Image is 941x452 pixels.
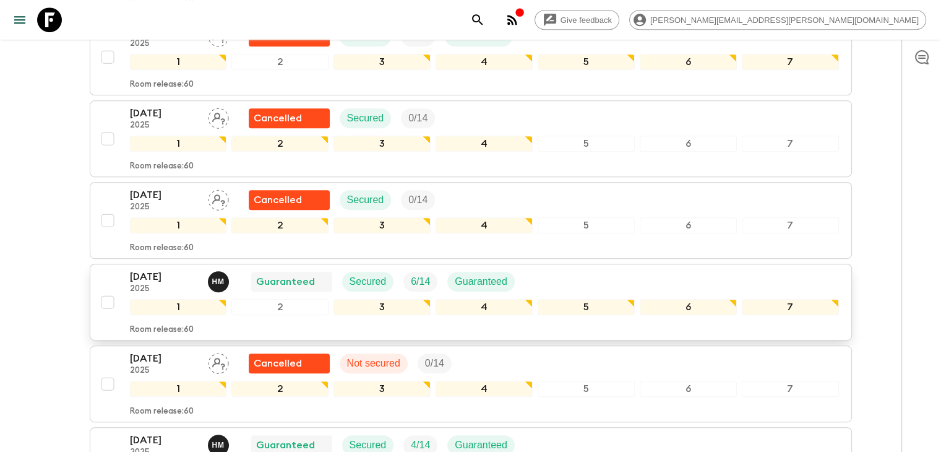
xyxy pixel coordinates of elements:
p: Room release: 60 [130,162,194,172]
div: 1 [130,136,227,152]
div: Flash Pack cancellation [249,108,330,128]
p: [DATE] [130,106,198,121]
div: 1 [130,381,227,397]
div: 1 [130,54,227,70]
div: 4 [436,136,533,152]
p: Room release: 60 [130,243,194,253]
p: [DATE] [130,269,198,284]
div: 1 [130,217,227,233]
span: Assign pack leader [208,357,229,367]
div: 3 [333,381,431,397]
p: [DATE] [130,188,198,202]
div: Flash Pack cancellation [249,190,330,210]
div: Secured [340,190,392,210]
p: [DATE] [130,351,198,366]
button: search adventures [465,7,490,32]
p: [DATE] [130,433,198,448]
div: 5 [538,299,635,315]
p: Guaranteed [455,274,507,289]
p: 2025 [130,39,198,49]
div: 5 [538,217,635,233]
div: 5 [538,54,635,70]
p: 2025 [130,366,198,376]
div: 2 [231,381,329,397]
p: Secured [350,274,387,289]
p: Room release: 60 [130,407,194,417]
div: 4 [436,299,533,315]
p: 6 / 14 [411,274,430,289]
div: Unable to secure [249,354,330,373]
div: 3 [333,299,431,315]
div: 3 [333,54,431,70]
div: Not secured [340,354,408,373]
p: Room release: 60 [130,325,194,335]
p: H M [212,440,225,450]
div: 6 [640,299,737,315]
div: 7 [742,217,839,233]
button: [DATE]2025Hob MedinaGuaranteedSecuredTrip FillGuaranteed1234567Room release:60 [90,264,852,341]
p: Cancelled [254,193,302,207]
div: 5 [538,136,635,152]
button: [DATE]2025Assign pack leaderUnable to secureNot securedTrip Fill1234567Room release:60 [90,346,852,422]
p: 2025 [130,121,198,131]
div: Trip Fill [401,190,435,210]
button: [DATE]2025Assign pack leaderFlash Pack cancellationSecuredTrip FillGuaranteed1234567Room release:60 [90,19,852,95]
p: Not secured [347,356,400,371]
p: Secured [347,193,384,207]
div: Trip Fill [418,354,452,373]
span: Assign pack leader [208,193,229,203]
span: Hob Medina [208,438,231,448]
div: 2 [231,217,329,233]
p: 0 / 14 [408,111,428,126]
p: Cancelled [254,356,302,371]
div: 7 [742,381,839,397]
div: 6 [640,381,737,397]
a: Give feedback [535,10,619,30]
div: 2 [231,136,329,152]
div: Secured [342,272,394,292]
div: 5 [538,381,635,397]
p: 0 / 14 [408,193,428,207]
div: 4 [436,217,533,233]
p: 2025 [130,202,198,212]
p: 2025 [130,284,198,294]
span: Hob Medina [208,275,231,285]
p: 0 / 14 [425,356,444,371]
div: Trip Fill [403,272,437,292]
p: Guaranteed [256,274,315,289]
div: 2 [231,54,329,70]
div: 3 [333,217,431,233]
div: [PERSON_NAME][EMAIL_ADDRESS][PERSON_NAME][DOMAIN_NAME] [629,10,926,30]
button: [DATE]2025Assign pack leaderFlash Pack cancellationSecuredTrip Fill1234567Room release:60 [90,100,852,177]
div: 2 [231,299,329,315]
div: 4 [436,54,533,70]
div: 7 [742,136,839,152]
div: 6 [640,217,737,233]
div: 3 [333,136,431,152]
p: Cancelled [254,111,302,126]
div: 6 [640,54,737,70]
div: 7 [742,54,839,70]
button: menu [7,7,32,32]
p: H M [212,277,225,287]
div: 1 [130,299,227,315]
span: Assign pack leader [208,111,229,121]
p: Room release: 60 [130,80,194,90]
span: Give feedback [554,15,619,25]
div: Secured [340,108,392,128]
button: HM [208,271,231,292]
span: [PERSON_NAME][EMAIL_ADDRESS][PERSON_NAME][DOMAIN_NAME] [643,15,926,25]
div: 7 [742,299,839,315]
div: Trip Fill [401,108,435,128]
p: Secured [347,111,384,126]
div: 4 [436,381,533,397]
button: [DATE]2025Assign pack leaderFlash Pack cancellationSecuredTrip Fill1234567Room release:60 [90,182,852,259]
div: 6 [640,136,737,152]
